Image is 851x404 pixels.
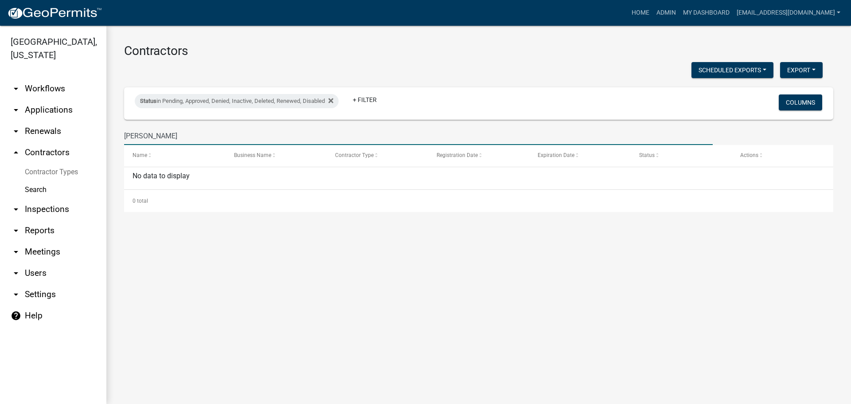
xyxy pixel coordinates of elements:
div: No data to display [124,167,833,189]
a: [EMAIL_ADDRESS][DOMAIN_NAME] [733,4,844,21]
i: help [11,310,21,321]
a: Home [628,4,653,21]
span: Business Name [234,152,271,158]
i: arrow_drop_down [11,83,21,94]
span: Expiration Date [538,152,574,158]
datatable-header-cell: Status [631,145,732,166]
datatable-header-cell: Business Name [226,145,327,166]
span: Status [639,152,655,158]
datatable-header-cell: Expiration Date [529,145,631,166]
i: arrow_drop_up [11,147,21,158]
button: Columns [779,94,822,110]
datatable-header-cell: Registration Date [428,145,530,166]
span: Registration Date [437,152,478,158]
a: My Dashboard [679,4,733,21]
i: arrow_drop_down [11,126,21,137]
i: arrow_drop_down [11,204,21,215]
datatable-header-cell: Name [124,145,226,166]
span: Actions [741,152,759,158]
button: Export [780,62,823,78]
div: in Pending, Approved, Denied, Inactive, Deleted, Renewed, Disabled [135,94,339,108]
span: Name [133,152,147,158]
i: arrow_drop_down [11,105,21,115]
a: Admin [653,4,679,21]
a: + Filter [346,92,384,108]
datatable-header-cell: Actions [732,145,833,166]
input: Search for contractors [124,127,713,145]
h3: Contractors [124,43,833,59]
datatable-header-cell: Contractor Type [327,145,428,166]
i: arrow_drop_down [11,225,21,236]
i: arrow_drop_down [11,247,21,257]
div: 0 total [124,190,833,212]
button: Scheduled Exports [691,62,773,78]
i: arrow_drop_down [11,289,21,300]
span: Contractor Type [335,152,374,158]
i: arrow_drop_down [11,268,21,278]
span: Status [140,98,156,104]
